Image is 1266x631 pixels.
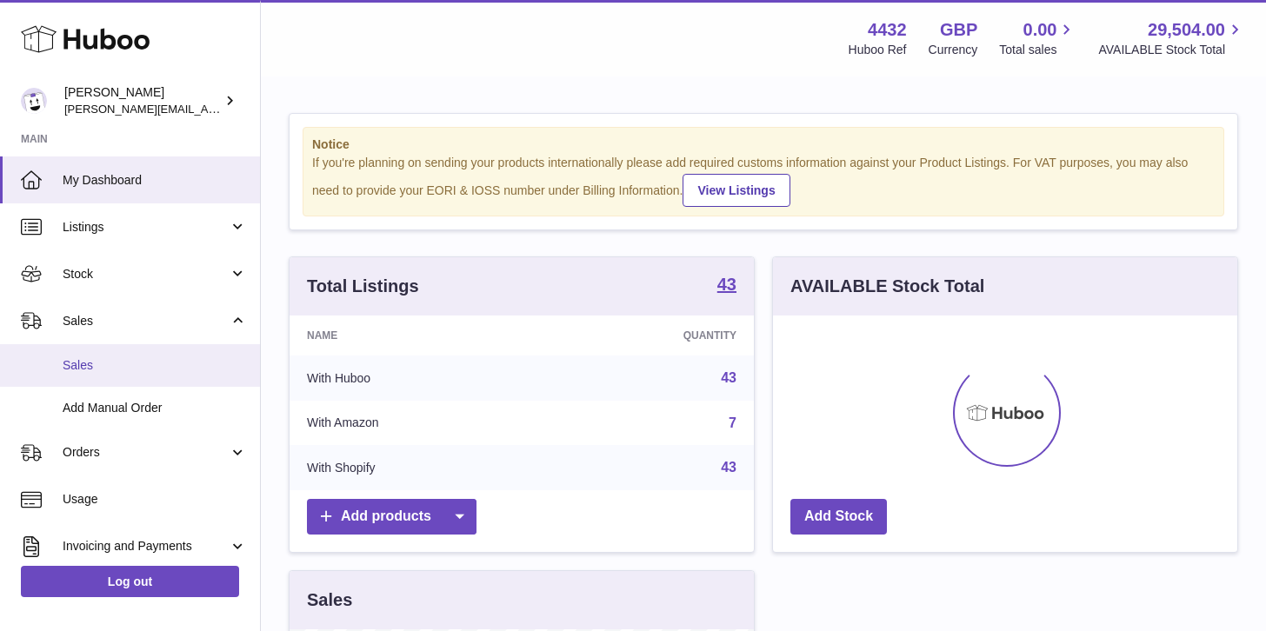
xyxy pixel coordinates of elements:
a: 43 [717,276,736,296]
span: [PERSON_NAME][EMAIL_ADDRESS][DOMAIN_NAME] [64,102,349,116]
a: Add products [307,499,476,535]
a: Add Stock [790,499,887,535]
strong: Notice [312,136,1215,153]
span: Orders [63,444,229,461]
a: 43 [721,370,736,385]
a: 29,504.00 AVAILABLE Stock Total [1098,18,1245,58]
a: 0.00 Total sales [999,18,1076,58]
div: Huboo Ref [849,42,907,58]
td: With Huboo [290,355,543,401]
div: [PERSON_NAME] [64,84,221,117]
td: With Shopify [290,445,543,490]
div: Currency [929,42,978,58]
span: Listings [63,219,229,236]
td: With Amazon [290,401,543,446]
a: View Listings [683,174,790,207]
span: Total sales [999,42,1076,58]
span: My Dashboard [63,172,247,189]
h3: AVAILABLE Stock Total [790,275,984,298]
a: 43 [721,460,736,475]
span: 0.00 [1023,18,1057,42]
a: Log out [21,566,239,597]
span: Stock [63,266,229,282]
span: Usage [63,491,247,508]
h3: Total Listings [307,275,419,298]
span: Invoicing and Payments [63,538,229,555]
div: If you're planning on sending your products internationally please add required customs informati... [312,155,1215,207]
span: AVAILABLE Stock Total [1098,42,1245,58]
h3: Sales [307,588,352,612]
th: Name [290,315,543,355]
img: akhil@amalachai.com [21,88,47,114]
span: Sales [63,313,229,329]
strong: 4432 [868,18,907,42]
th: Quantity [543,315,754,355]
span: 29,504.00 [1148,18,1225,42]
a: 7 [729,415,736,430]
strong: 43 [717,276,736,293]
span: Sales [63,357,247,374]
strong: GBP [940,18,977,42]
span: Add Manual Order [63,400,247,416]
